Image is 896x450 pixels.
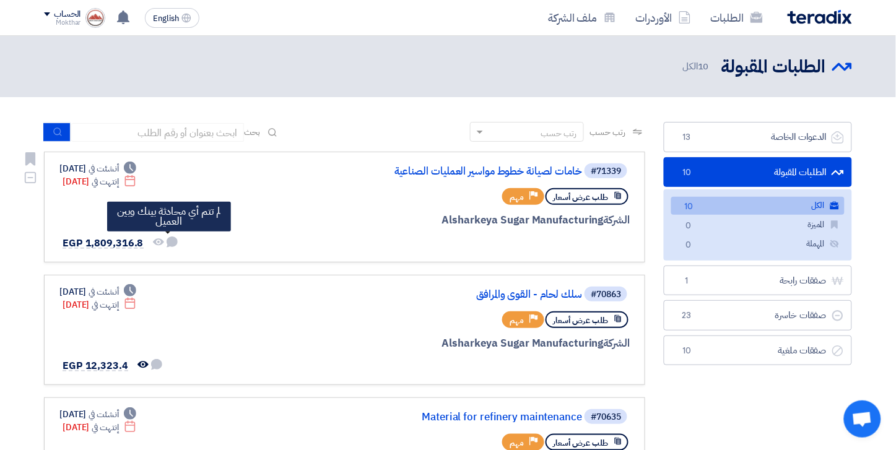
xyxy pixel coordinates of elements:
span: بحث [244,126,260,139]
span: مهم [510,437,524,449]
a: الأوردرات [626,3,701,32]
div: [DATE] [59,408,136,421]
span: مهم [510,314,524,326]
a: الدعوات الخاصة13 [664,122,852,152]
a: سلك لحام - القوي والمرافق [334,289,582,300]
button: English [145,8,199,28]
a: المهملة [671,235,845,253]
div: Open chat [844,400,881,438]
span: 10 [698,59,709,73]
span: 10 [681,201,696,214]
div: #70863 [591,290,621,299]
span: الشركة [604,335,630,351]
span: 13 [679,131,694,144]
h2: الطلبات المقبولة [721,55,826,79]
a: صفقات ملغية10 [664,335,852,366]
span: أنشئت في [89,285,118,298]
span: 1 [679,275,694,287]
span: إنتهت في [92,175,118,188]
span: إنتهت في [92,421,118,434]
span: طلب عرض أسعار [553,437,608,449]
div: Alsharkeya Sugar Manufacturing [332,212,630,228]
div: [DATE] [59,162,136,175]
div: Alsharkeya Sugar Manufacturing [332,335,630,352]
div: [DATE] [59,285,136,298]
div: #71339 [591,167,621,176]
img: logo_1715669661184.jpg [85,8,105,28]
span: إنتهت في [92,298,118,311]
span: 0 [681,220,696,233]
span: EGP 1,809,316.8 [63,236,144,251]
div: [DATE] [63,298,136,311]
a: خامات لصيانة خطوط مواسير العمليات الصناعية [334,166,582,177]
span: 10 [679,345,694,357]
span: مهم [510,191,524,203]
span: EGP 12,323.4 [63,358,128,373]
span: 0 [681,239,696,252]
span: 10 [679,167,694,179]
div: [DATE] [63,421,136,434]
div: [DATE] [63,175,136,188]
span: 23 [679,309,694,322]
a: الكل [671,197,845,215]
a: ملف الشركة [538,3,626,32]
span: الشركة [604,212,630,228]
a: الطلبات [701,3,773,32]
span: طلب عرض أسعار [553,314,608,326]
div: Mokthar [44,19,80,26]
div: لم تتم أي محادثة بينك وبين العميل [112,207,226,227]
div: #70635 [591,413,621,422]
span: أنشئت في [89,162,118,175]
span: الكل [683,59,711,74]
a: صفقات خاسرة23 [664,300,852,331]
span: English [153,14,179,23]
a: المميزة [671,216,845,234]
a: Material for refinery maintenance [334,412,582,423]
img: Teradix logo [788,10,852,24]
div: رتب حسب [541,127,577,140]
span: رتب حسب [590,126,625,139]
span: طلب عرض أسعار [553,191,608,203]
a: الطلبات المقبولة10 [664,157,852,188]
a: صفقات رابحة1 [664,266,852,296]
div: الحساب [54,9,80,20]
input: ابحث بعنوان أو رقم الطلب [71,123,244,142]
span: أنشئت في [89,408,118,421]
